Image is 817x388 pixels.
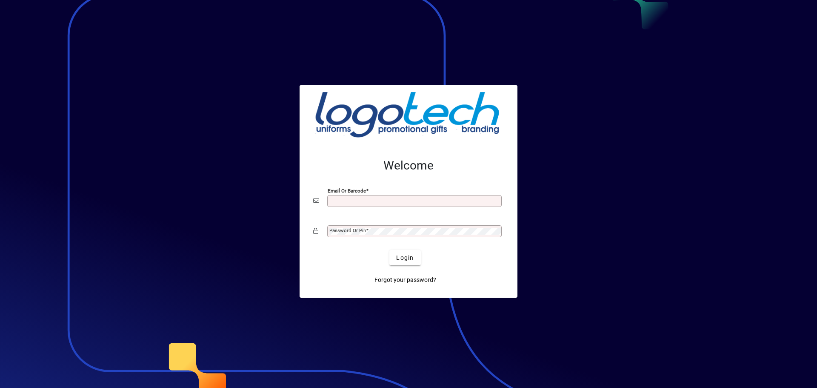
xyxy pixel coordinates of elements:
[313,158,504,173] h2: Welcome
[389,250,420,265] button: Login
[328,188,366,194] mat-label: Email or Barcode
[374,276,436,285] span: Forgot your password?
[396,253,414,262] span: Login
[371,272,440,287] a: Forgot your password?
[329,227,366,233] mat-label: Password or Pin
